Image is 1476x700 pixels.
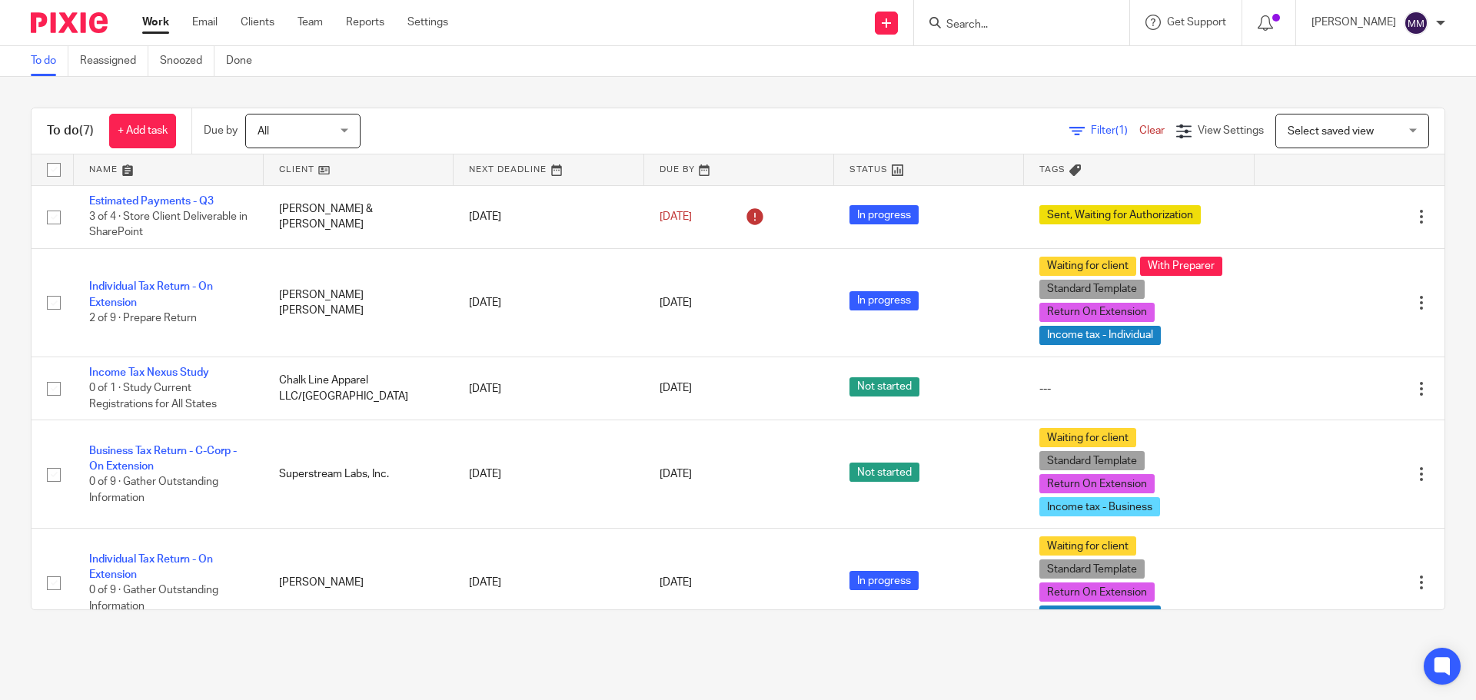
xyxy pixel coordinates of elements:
span: Waiting for client [1039,428,1136,447]
td: [PERSON_NAME] & [PERSON_NAME] [264,185,454,248]
img: svg%3E [1404,11,1428,35]
span: [DATE] [660,469,692,479]
span: Return On Extension [1039,303,1155,322]
span: 3 of 4 · Store Client Deliverable in SharePoint [89,211,248,238]
span: [DATE] [660,577,692,588]
span: Return On Extension [1039,474,1155,493]
td: [DATE] [454,529,643,637]
span: (1) [1115,125,1128,136]
span: With Preparer [1140,257,1222,276]
a: Settings [407,15,448,30]
td: [PERSON_NAME] [PERSON_NAME] [264,248,454,357]
a: Clients [241,15,274,30]
span: Select saved view [1288,126,1374,137]
span: Tags [1039,165,1065,174]
td: [DATE] [454,357,643,420]
span: Sent, Waiting for Authorization [1039,205,1201,224]
td: [PERSON_NAME] [264,529,454,637]
a: Estimated Payments - Q3 [89,196,214,207]
span: Waiting for client [1039,536,1136,556]
a: To do [31,46,68,76]
a: Individual Tax Return - On Extension [89,281,213,307]
span: Income tax - Individual [1039,326,1161,345]
span: Standard Template [1039,280,1145,299]
span: View Settings [1198,125,1264,136]
span: Not started [849,463,919,482]
span: [DATE] [660,383,692,394]
a: Team [298,15,323,30]
td: [DATE] [454,420,643,529]
a: Clear [1139,125,1165,136]
span: Standard Template [1039,559,1145,579]
p: Due by [204,123,238,138]
span: All [258,126,269,137]
a: Work [142,15,169,30]
span: In progress [849,205,919,224]
span: Waiting for client [1039,257,1136,276]
td: [DATE] [454,248,643,357]
div: --- [1039,381,1239,396]
td: [DATE] [454,185,643,248]
span: In progress [849,291,919,310]
a: Reports [346,15,384,30]
span: Filter [1091,125,1139,136]
span: Not started [849,377,919,396]
p: [PERSON_NAME] [1311,15,1396,30]
span: Get Support [1167,17,1226,28]
a: + Add task [109,114,176,148]
h1: To do [47,123,94,139]
span: [DATE] [660,211,692,222]
td: Chalk Line Apparel LLC/[GEOGRAPHIC_DATA] [264,357,454,420]
a: Individual Tax Return - On Extension [89,554,213,580]
a: Business Tax Return - C-Corp - On Extension [89,446,237,472]
span: Income tax - Individual [1039,605,1161,625]
span: 0 of 9 · Gather Outstanding Information [89,476,218,503]
a: Done [226,46,264,76]
input: Search [945,18,1083,32]
span: Income tax - Business [1039,497,1160,516]
td: Superstream Labs, Inc. [264,420,454,529]
span: (7) [79,124,94,137]
a: Reassigned [80,46,148,76]
span: [DATE] [660,297,692,308]
a: Income Tax Nexus Study [89,367,209,378]
span: Return On Extension [1039,582,1155,602]
img: Pixie [31,12,108,33]
span: 2 of 9 · Prepare Return [89,313,197,323]
a: Email [192,15,218,30]
span: 0 of 1 · Study Current Registrations for All States [89,383,217,410]
span: 0 of 9 · Gather Outstanding Information [89,585,218,612]
span: In progress [849,571,919,590]
span: Standard Template [1039,451,1145,470]
a: Snoozed [160,46,214,76]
